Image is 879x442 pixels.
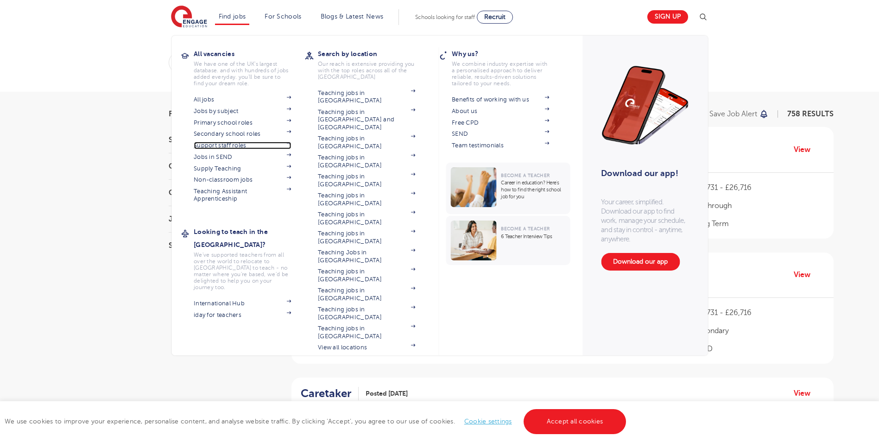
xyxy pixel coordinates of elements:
span: 758 RESULTS [787,110,834,118]
a: Search by locationOur reach is extensive providing you with the top roles across all of the [GEOG... [318,47,429,80]
a: Team testimonials [452,142,549,149]
a: Benefits of working with us [452,96,549,103]
span: Recruit [484,13,506,20]
a: Become a Teacher6 Teacher Interview Tips [446,216,572,265]
a: Sign up [647,10,688,24]
a: Accept all cookies [524,409,626,434]
p: £21,731 - £26,716 [693,307,824,318]
p: Career in education? Here’s how to find the right school job for you [501,179,565,200]
a: Teaching jobs in [GEOGRAPHIC_DATA] [318,230,415,245]
span: Become a Teacher [501,173,550,178]
a: View [794,144,817,156]
p: All Through [693,200,824,211]
a: Supply Teaching [194,165,291,172]
p: We've supported teachers from all over the world to relocate to [GEOGRAPHIC_DATA] to teach - no m... [194,252,291,290]
a: View [794,387,817,399]
p: Save job alert [709,110,757,118]
a: Jobs in SEND [194,153,291,161]
h3: Search by location [318,47,429,60]
a: International Hub [194,300,291,307]
a: Teaching jobs in [GEOGRAPHIC_DATA] and [GEOGRAPHIC_DATA] [318,108,415,131]
a: Teaching jobs in [GEOGRAPHIC_DATA] [318,154,415,169]
h2: Caretaker [301,387,351,400]
span: Posted [DATE] [366,389,408,398]
a: View all locations [318,344,415,351]
h3: Start Date [169,136,271,144]
span: Schools looking for staff [415,14,475,20]
h3: Sector [169,242,271,249]
a: About us [452,107,549,115]
a: Teaching jobs in [GEOGRAPHIC_DATA] [318,306,415,321]
h3: Download our app! [601,163,685,183]
a: Primary school roles [194,119,291,126]
div: Submit [169,52,608,73]
a: Teaching jobs in [GEOGRAPHIC_DATA] [318,211,415,226]
a: Jobs by subject [194,107,291,115]
a: All vacanciesWe have one of the UK's largest database. and with hundreds of jobs added everyday. ... [194,47,305,87]
a: Teaching jobs in [GEOGRAPHIC_DATA] [318,268,415,283]
button: Save job alert [709,110,769,118]
p: SEND [693,343,824,354]
img: Engage Education [171,6,207,29]
a: Teaching Jobs in [GEOGRAPHIC_DATA] [318,249,415,264]
a: Teaching jobs in [GEOGRAPHIC_DATA] [318,173,415,188]
a: Teaching Assistant Apprenticeship [194,188,291,203]
h3: City [169,189,271,196]
p: Long Term [693,218,824,229]
a: Free CPD [452,119,549,126]
a: Blogs & Latest News [321,13,384,20]
p: 6 Teacher Interview Tips [501,233,565,240]
span: We use cookies to improve your experience, personalise content, and analyse website traffic. By c... [5,418,628,425]
a: Become a TeacherCareer in education? Here’s how to find the right school job for you [446,163,572,214]
a: Non-classroom jobs [194,176,291,183]
a: iday for teachers [194,311,291,319]
span: Filters [169,110,196,118]
p: Secondary [693,325,824,336]
a: For Schools [265,13,301,20]
a: All jobs [194,96,291,103]
a: Teaching jobs in [GEOGRAPHIC_DATA] [318,192,415,207]
a: Find jobs [219,13,246,20]
p: £21,731 - £26,716 [693,182,824,193]
a: Caretaker [301,387,359,400]
a: Why us?We combine industry expertise with a personalised approach to deliver reliable, results-dr... [452,47,563,87]
a: Support staff roles [194,142,291,149]
a: Teaching jobs in [GEOGRAPHIC_DATA] [318,287,415,302]
p: We combine industry expertise with a personalised approach to deliver reliable, results-driven so... [452,61,549,87]
a: Recruit [477,11,513,24]
a: Cookie settings [464,418,512,425]
h3: Job Type [169,215,271,223]
a: Teaching jobs in [GEOGRAPHIC_DATA] [318,135,415,150]
p: We have one of the UK's largest database. and with hundreds of jobs added everyday. you'll be sur... [194,61,291,87]
span: Become a Teacher [501,226,550,231]
a: View [794,269,817,281]
a: Looking to teach in the [GEOGRAPHIC_DATA]?We've supported teachers from all over the world to rel... [194,225,305,290]
a: Download our app [601,253,680,271]
a: Teaching jobs in [GEOGRAPHIC_DATA] [318,89,415,105]
h3: County [169,163,271,170]
h3: Why us? [452,47,563,60]
h3: Looking to teach in the [GEOGRAPHIC_DATA]? [194,225,305,251]
a: Secondary school roles [194,130,291,138]
p: Our reach is extensive providing you with the top roles across all of the [GEOGRAPHIC_DATA] [318,61,415,80]
p: Your career, simplified. Download our app to find work, manage your schedule, and stay in control... [601,197,689,244]
a: Teaching jobs in [GEOGRAPHIC_DATA] [318,325,415,340]
a: SEND [452,130,549,138]
h3: All vacancies [194,47,305,60]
